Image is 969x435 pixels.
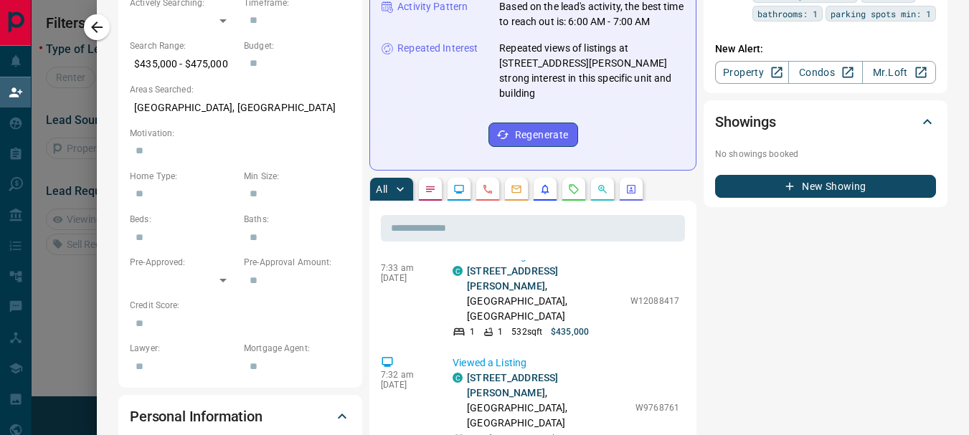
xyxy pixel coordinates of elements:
button: New Showing [715,175,936,198]
p: 7:33 am [381,263,431,273]
div: condos.ca [453,266,463,276]
p: Search Range: [130,39,237,52]
p: Mortgage Agent: [244,342,351,355]
a: [STREET_ADDRESS][PERSON_NAME] [467,265,558,292]
p: Motivation: [130,127,351,140]
svg: Requests [568,183,580,195]
a: [STREET_ADDRESS][PERSON_NAME] [467,372,558,398]
p: Repeated views of listings at [STREET_ADDRESS][PERSON_NAME] strong interest in this specific unit... [499,41,684,101]
svg: Listing Alerts [539,183,551,195]
p: Budget: [244,39,351,52]
p: 7:32 am [381,370,431,380]
p: Baths: [244,213,351,226]
p: , [GEOGRAPHIC_DATA], [GEOGRAPHIC_DATA] [467,371,628,431]
p: W9768761 [635,401,679,414]
p: Areas Searched: [130,83,351,96]
p: W12088417 [630,295,679,307]
p: 1 [498,325,503,338]
a: Property [715,61,789,84]
svg: Agent Actions [625,183,637,195]
p: Lawyer: [130,342,237,355]
p: , [GEOGRAPHIC_DATA], [GEOGRAPHIC_DATA] [467,264,623,324]
p: Viewed a Listing [453,355,679,371]
p: 1 [470,325,475,338]
svg: Lead Browsing Activity [453,183,465,195]
p: Home Type: [130,170,237,183]
p: [DATE] [381,380,431,390]
p: Credit Score: [130,299,351,312]
a: Mr.Loft [862,61,936,84]
h2: Personal Information [130,405,263,428]
a: Condos [788,61,862,84]
div: Showings [715,105,936,139]
svg: Opportunities [597,183,608,195]
p: $435,000 [551,325,589,338]
p: Min Size: [244,170,351,183]
svg: Calls [482,183,493,195]
p: 532 sqft [511,325,542,338]
div: condos.ca [453,373,463,383]
svg: Notes [425,183,436,195]
p: No showings booked [715,148,936,161]
span: bathrooms: 1 [757,6,818,21]
p: [DATE] [381,273,431,283]
p: $435,000 - $475,000 [130,52,237,76]
p: Beds: [130,213,237,226]
h2: Showings [715,110,776,133]
svg: Emails [511,183,522,195]
p: Pre-Approved: [130,256,237,269]
p: All [376,184,387,194]
p: [GEOGRAPHIC_DATA], [GEOGRAPHIC_DATA] [130,96,351,120]
span: parking spots min: 1 [831,6,931,21]
button: Regenerate [488,123,578,147]
p: Pre-Approval Amount: [244,256,351,269]
div: Personal Information [130,399,351,434]
p: Repeated Interest [397,41,478,56]
p: New Alert: [715,42,936,57]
